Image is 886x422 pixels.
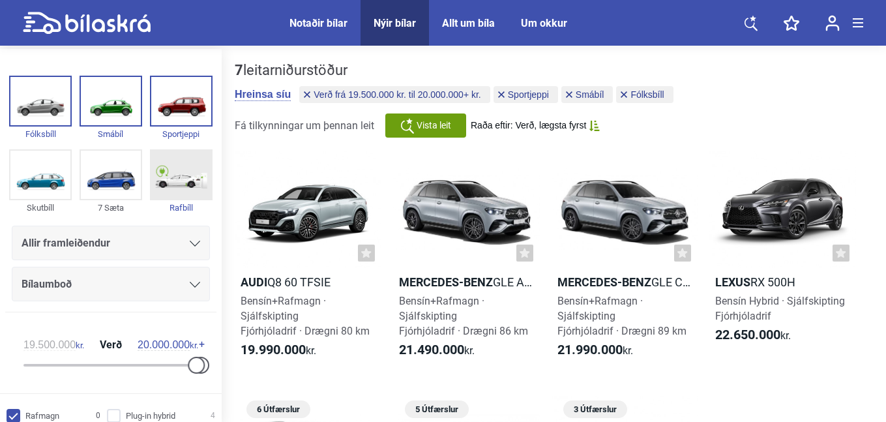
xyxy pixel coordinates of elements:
[557,275,651,289] b: Mercedes-Benz
[715,327,780,342] b: 22.650.000
[96,340,125,350] span: Verð
[241,342,306,357] b: 19.990.000
[23,339,84,351] span: kr.
[576,90,604,99] span: Smábíl
[393,151,540,370] a: Mercedes-BenzGLE AMG 53 e 4MATIC+Bensín+Rafmagn · SjálfskiptingFjórhjóladrif · Drægni 86 km21.490...
[630,90,664,99] span: Fólksbíll
[150,200,213,215] div: Rafbíll
[80,127,142,142] div: Smábíl
[561,86,613,103] button: Smábíl
[471,120,586,131] span: Raða eftir: Verð, lægsta fyrst
[22,234,110,252] span: Allir framleiðendur
[557,295,687,337] span: Bensín+Rafmagn · Sjálfskipting Fjórhjóladrif · Drægni 89 km
[552,151,698,370] a: Mercedes-BenzGLE Coupé AMG 53 e 4MATIC+Bensín+Rafmagn · SjálfskiptingFjórhjóladrif · Drægni 89 km...
[399,342,475,358] span: kr.
[9,127,72,142] div: Fólksbíll
[374,17,416,29] a: Nýir bílar
[299,86,490,103] button: Verð frá 19.500.000 kr. til 20.000.000+ kr.
[235,151,381,370] a: AudiQ8 60 TFSIeBensín+Rafmagn · SjálfskiptingFjórhjóladrif · Drægni 80 km19.990.000kr.
[616,86,673,103] button: Fólksbíll
[289,17,347,29] a: Notaðir bílar
[399,295,528,337] span: Bensín+Rafmagn · Sjálfskipting Fjórhjóladrif · Drægni 86 km
[80,200,142,215] div: 7 Sæta
[399,275,493,289] b: Mercedes-Benz
[399,342,464,357] b: 21.490.000
[715,295,845,322] span: Bensín Hybrid · Sjálfskipting Fjórhjóladrif
[494,86,558,103] button: Sportjeppi
[241,275,267,289] b: Audi
[709,275,856,290] h2: RX 500h
[235,119,374,132] span: Fá tilkynningar um þennan leit
[235,275,381,290] h2: Q8 60 TFSIe
[570,400,621,418] span: 3 Útfærslur
[235,62,677,79] div: leitarniðurstöður
[314,90,480,99] span: Verð frá 19.500.000 kr. til 20.000.000+ kr.
[508,90,549,99] span: Sportjeppi
[138,339,198,351] span: kr.
[825,15,840,31] img: user-login.svg
[411,400,462,418] span: 5 Útfærslur
[253,400,304,418] span: 6 Útfærslur
[557,342,623,357] b: 21.990.000
[150,127,213,142] div: Sportjeppi
[393,275,540,290] h2: GLE AMG 53 e 4MATIC+
[442,17,495,29] a: Allt um bíla
[417,119,451,132] span: Vista leit
[235,88,291,101] button: Hreinsa síu
[715,327,791,343] span: kr.
[709,151,856,370] a: LexusRX 500hBensín Hybrid · SjálfskiptingFjórhjóladrif22.650.000kr.
[471,120,600,131] button: Raða eftir: Verð, lægsta fyrst
[241,295,370,337] span: Bensín+Rafmagn · Sjálfskipting Fjórhjóladrif · Drægni 80 km
[22,275,72,294] span: Bílaumboð
[557,342,633,358] span: kr.
[9,200,72,215] div: Skutbíll
[715,275,750,289] b: Lexus
[521,17,567,29] a: Um okkur
[241,342,316,358] span: kr.
[235,62,243,78] b: 7
[552,275,698,290] h2: GLE Coupé AMG 53 e 4MATIC+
